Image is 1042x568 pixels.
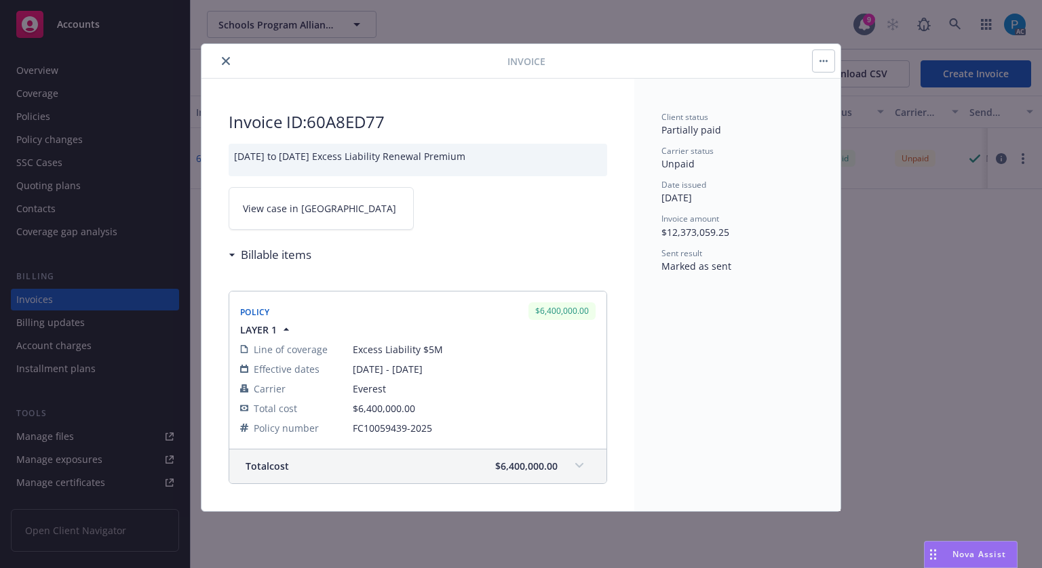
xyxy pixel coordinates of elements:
[528,302,596,319] div: $6,400,000.00
[661,123,721,136] span: Partially paid
[353,382,596,396] span: Everest
[254,342,328,357] span: Line of coverage
[229,144,607,176] div: [DATE] to [DATE] Excess Liability Renewal Premium
[924,541,1018,568] button: Nova Assist
[925,542,942,567] div: Drag to move
[661,260,731,272] span: Marked as sent
[507,54,545,68] span: Invoice
[254,362,320,376] span: Effective dates
[661,179,706,190] span: Date issued
[254,401,297,415] span: Total cost
[241,246,311,264] h3: Billable items
[240,323,277,337] span: LAYER 1
[229,187,414,230] a: View case in [GEOGRAPHIC_DATA]
[661,213,719,224] span: Invoice amount
[254,382,286,396] span: Carrier
[661,145,714,157] span: Carrier status
[661,157,695,170] span: Unpaid
[243,201,396,216] span: View case in [GEOGRAPHIC_DATA]
[661,226,729,239] span: $12,373,059.25
[353,421,596,435] span: FC10059439-2025
[240,306,270,318] span: Policy
[495,459,558,473] span: $6,400,000.00
[353,402,415,415] span: $6,400,000.00
[661,111,708,123] span: Client status
[229,449,606,483] div: Totalcost$6,400,000.00
[952,548,1006,560] span: Nova Assist
[246,459,289,473] span: Total cost
[229,111,607,133] h2: Invoice ID: 60A8ED77
[353,342,596,357] span: Excess Liability $5M
[353,362,596,376] span: [DATE] - [DATE]
[254,421,319,435] span: Policy number
[229,246,311,264] div: Billable items
[661,247,702,259] span: Sent result
[240,323,293,337] button: LAYER 1
[218,53,234,69] button: close
[661,191,692,204] span: [DATE]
